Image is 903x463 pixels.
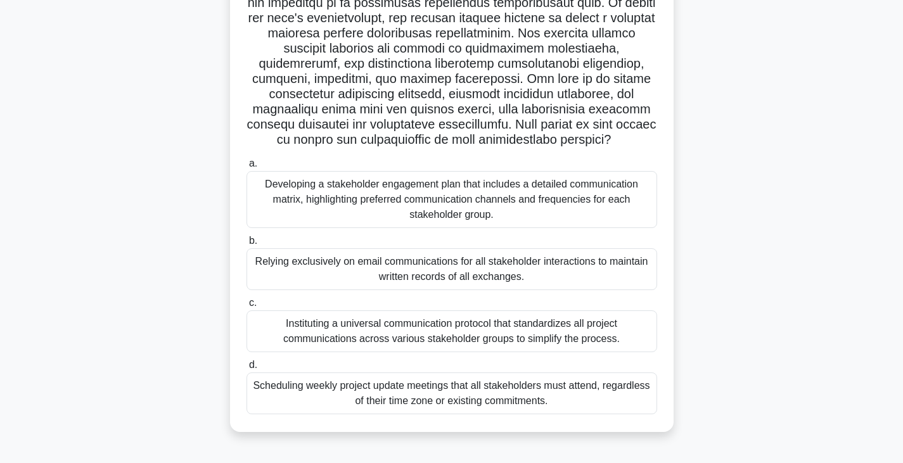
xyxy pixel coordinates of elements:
span: c. [249,297,257,308]
div: Relying exclusively on email communications for all stakeholder interactions to maintain written ... [247,248,657,290]
span: b. [249,235,257,246]
div: Instituting a universal communication protocol that standardizes all project communications acros... [247,310,657,352]
div: Developing a stakeholder engagement plan that includes a detailed communication matrix, highlight... [247,171,657,228]
div: Scheduling weekly project update meetings that all stakeholders must attend, regardless of their ... [247,372,657,414]
span: a. [249,158,257,168]
span: d. [249,359,257,370]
